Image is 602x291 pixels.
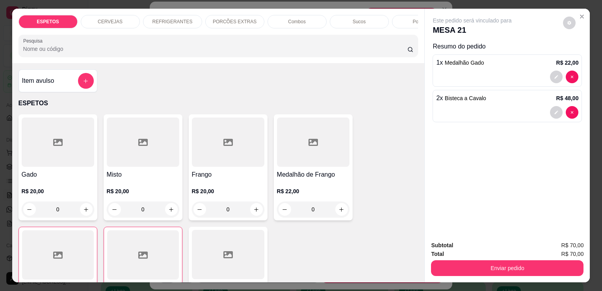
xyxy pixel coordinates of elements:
[165,203,178,216] button: increase-product-quantity
[277,170,349,179] h4: Medalhão de Frango
[193,203,206,216] button: decrease-product-quantity
[37,19,59,25] p: ESPETOS
[556,59,579,67] p: R$ 22,00
[152,19,193,25] p: REFRIGERANTES
[563,17,576,29] button: decrease-product-quantity
[576,10,588,23] button: Close
[556,94,579,102] p: R$ 48,00
[433,17,511,24] p: Este pedido será vinculado para
[431,260,583,276] button: Enviar pedido
[436,93,486,103] p: 2 x
[78,73,94,89] button: add-separate-item
[561,241,584,250] span: R$ 70,00
[445,60,484,66] span: Medalhão Gado
[431,242,453,248] strong: Subtotal
[550,106,563,119] button: decrease-product-quantity
[445,95,486,101] span: Bisteca a Cavalo
[192,170,264,179] h4: Frango
[213,19,256,25] p: PORCÕES EXTRAS
[23,37,45,44] label: Pesquisa
[413,19,430,25] p: Porções
[431,251,444,257] strong: Total
[279,203,291,216] button: decrease-product-quantity
[192,187,264,195] p: R$ 20,00
[433,42,582,51] p: Resumo do pedido
[22,76,54,86] h4: Item avulso
[107,170,179,179] h4: Misto
[19,99,418,108] p: ESPETOS
[433,24,511,35] p: MESA 21
[98,19,123,25] p: CERVEJAS
[23,45,407,53] input: Pesquisa
[335,203,348,216] button: increase-product-quantity
[566,106,578,119] button: decrease-product-quantity
[107,187,179,195] p: R$ 20,00
[288,19,306,25] p: Combos
[250,203,263,216] button: increase-product-quantity
[22,187,94,195] p: R$ 20,00
[22,170,94,179] h4: Gado
[277,187,349,195] p: R$ 22,00
[436,58,484,67] p: 1 x
[566,71,578,83] button: decrease-product-quantity
[23,203,36,216] button: decrease-product-quantity
[80,203,93,216] button: increase-product-quantity
[353,19,366,25] p: Sucos
[550,71,563,83] button: decrease-product-quantity
[108,203,121,216] button: decrease-product-quantity
[561,250,584,258] span: R$ 70,00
